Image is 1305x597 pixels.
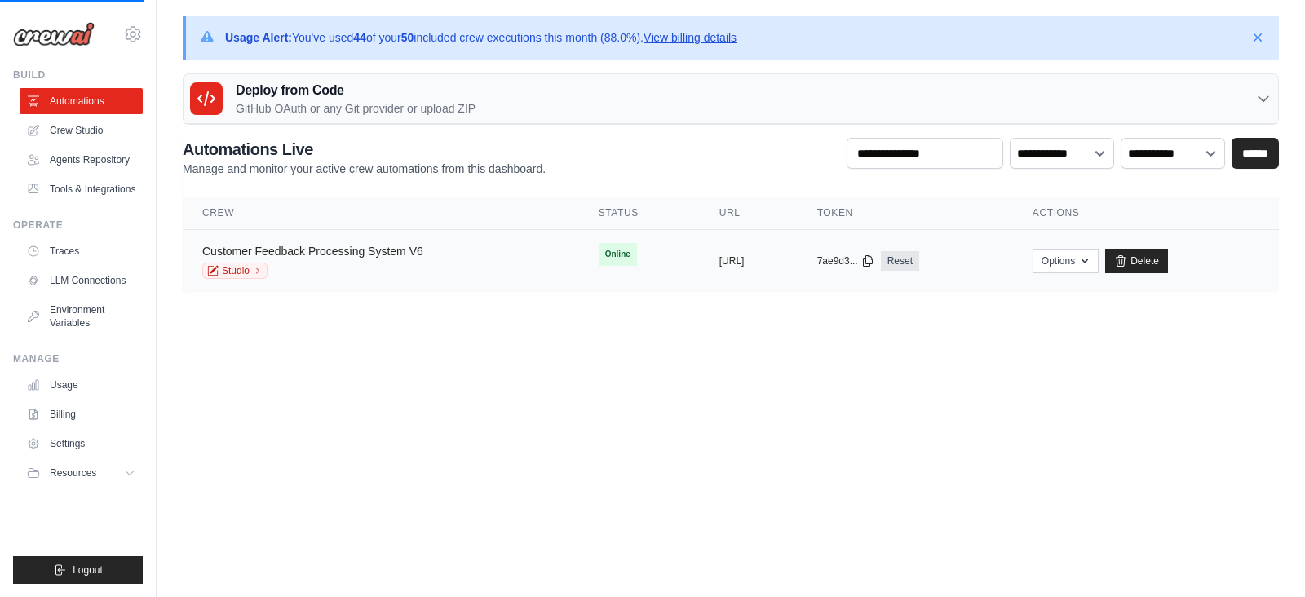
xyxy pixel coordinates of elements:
[599,243,637,266] span: Online
[13,22,95,46] img: Logo
[13,352,143,365] div: Manage
[225,29,737,46] p: You've used of your included crew executions this month (88.0%).
[881,251,919,271] a: Reset
[20,431,143,457] a: Settings
[202,263,268,279] a: Studio
[1223,519,1305,597] iframe: Chat Widget
[20,147,143,173] a: Agents Repository
[700,197,798,230] th: URL
[20,238,143,264] a: Traces
[579,197,700,230] th: Status
[13,556,143,584] button: Logout
[20,268,143,294] a: LLM Connections
[1105,249,1168,273] a: Delete
[798,197,1013,230] th: Token
[20,88,143,114] a: Automations
[183,138,546,161] h2: Automations Live
[353,31,366,44] strong: 44
[13,219,143,232] div: Operate
[236,100,476,117] p: GitHub OAuth or any Git provider or upload ZIP
[1013,197,1279,230] th: Actions
[644,31,737,44] a: View billing details
[183,197,579,230] th: Crew
[20,297,143,336] a: Environment Variables
[20,460,143,486] button: Resources
[225,31,292,44] strong: Usage Alert:
[817,254,874,268] button: 7ae9d3...
[183,161,546,177] p: Manage and monitor your active crew automations from this dashboard.
[20,176,143,202] a: Tools & Integrations
[73,564,103,577] span: Logout
[236,81,476,100] h3: Deploy from Code
[20,401,143,427] a: Billing
[20,117,143,144] a: Crew Studio
[401,31,414,44] strong: 50
[50,467,96,480] span: Resources
[1033,249,1099,273] button: Options
[13,69,143,82] div: Build
[202,245,423,258] a: Customer Feedback Processing System V6
[20,372,143,398] a: Usage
